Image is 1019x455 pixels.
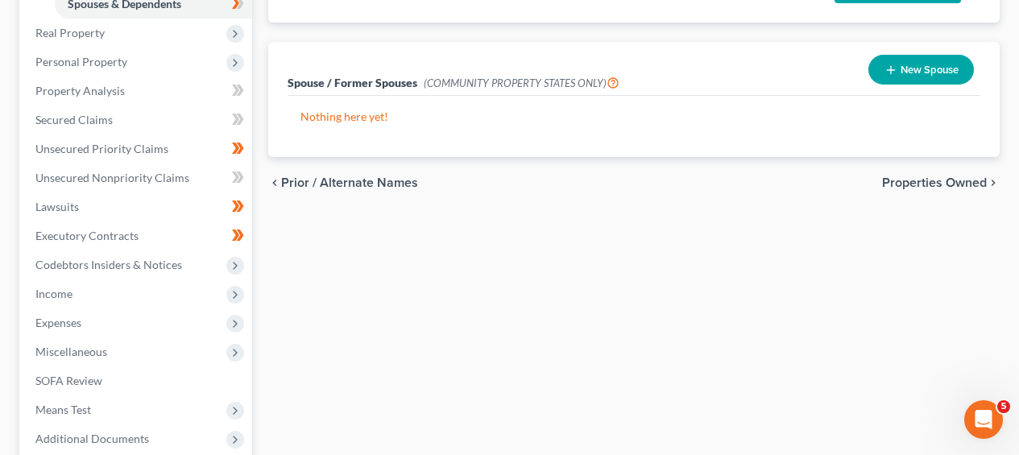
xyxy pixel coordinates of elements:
[268,176,418,189] button: chevron_left Prior / Alternate Names
[35,142,168,155] span: Unsecured Priority Claims
[35,345,107,358] span: Miscellaneous
[35,229,139,242] span: Executory Contracts
[288,76,417,89] span: Spouse / Former Spouses
[964,400,1003,439] iframe: Intercom live chat
[35,374,102,387] span: SOFA Review
[35,316,81,329] span: Expenses
[35,171,189,184] span: Unsecured Nonpriority Claims
[23,105,252,134] a: Secured Claims
[35,55,127,68] span: Personal Property
[23,77,252,105] a: Property Analysis
[882,176,1000,189] button: Properties Owned chevron_right
[35,432,149,445] span: Additional Documents
[868,55,974,85] button: New Spouse
[268,176,281,189] i: chevron_left
[35,258,182,271] span: Codebtors Insiders & Notices
[997,400,1010,413] span: 5
[424,77,619,89] span: (COMMUNITY PROPERTY STATES ONLY)
[23,163,252,192] a: Unsecured Nonpriority Claims
[23,366,252,395] a: SOFA Review
[35,84,125,97] span: Property Analysis
[35,200,79,213] span: Lawsuits
[987,176,1000,189] i: chevron_right
[23,134,252,163] a: Unsecured Priority Claims
[35,287,72,300] span: Income
[23,221,252,250] a: Executory Contracts
[23,192,252,221] a: Lawsuits
[35,403,91,416] span: Means Test
[882,176,987,189] span: Properties Owned
[35,26,105,39] span: Real Property
[300,109,967,125] p: Nothing here yet!
[281,176,418,189] span: Prior / Alternate Names
[35,113,113,126] span: Secured Claims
